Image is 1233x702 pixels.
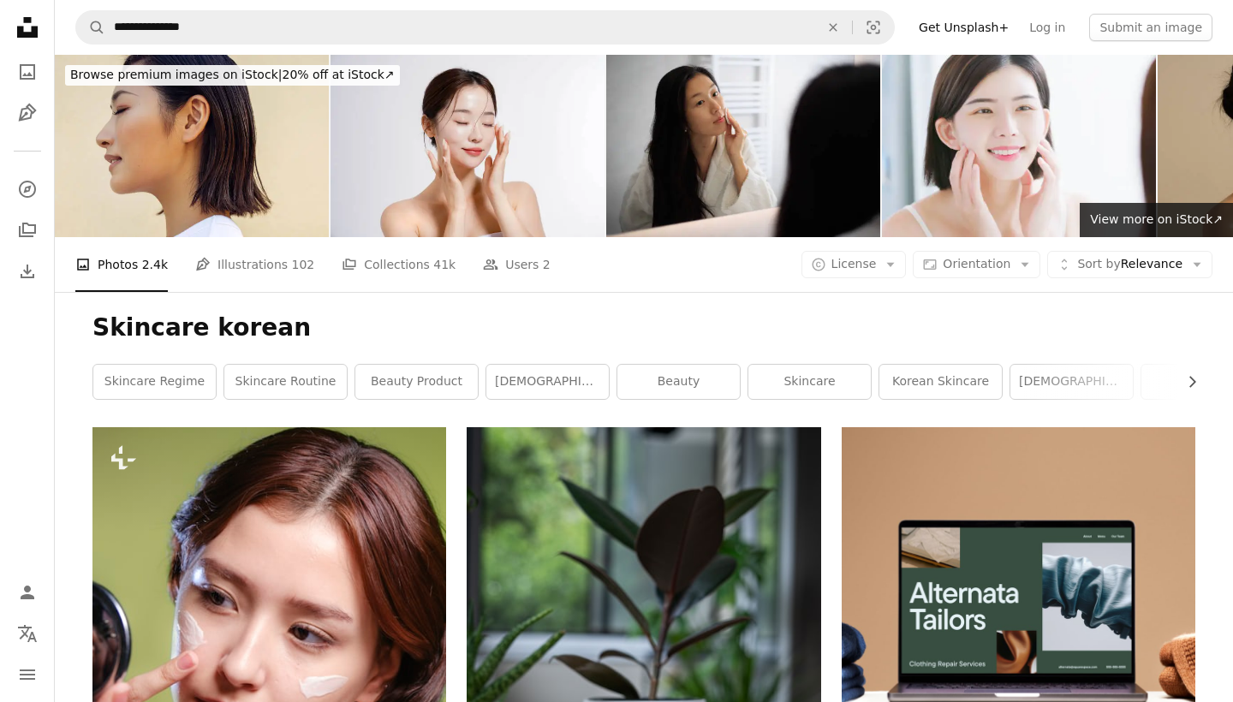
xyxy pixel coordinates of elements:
[483,237,551,292] a: Users 2
[908,14,1019,41] a: Get Unsplash+
[1090,212,1223,226] span: View more on iStock ↗
[606,55,880,237] img: Cotton Pads, Beauty care in bathroom after shower
[617,365,740,399] a: beauty
[1047,251,1212,278] button: Sort byRelevance
[1010,365,1133,399] a: [DEMOGRAPHIC_DATA]
[1080,203,1233,237] a: View more on iStock↗
[93,365,216,399] a: skincare regime
[10,172,45,206] a: Explore
[433,255,456,274] span: 41k
[342,237,456,292] a: Collections 41k
[292,255,315,274] span: 102
[75,10,895,45] form: Find visuals sitewide
[76,11,105,44] button: Search Unsplash
[70,68,282,81] span: Browse premium images on iStock |
[748,365,871,399] a: skincare
[92,312,1195,343] h1: Skincare korean
[92,685,446,700] a: A woman holding a mirror and applying cream on her face
[355,365,478,399] a: beauty product
[943,257,1010,271] span: Orientation
[10,657,45,692] button: Menu
[1019,14,1075,41] a: Log in
[1077,257,1120,271] span: Sort by
[10,96,45,130] a: Illustrations
[853,11,894,44] button: Visual search
[486,365,609,399] a: [DEMOGRAPHIC_DATA]
[10,616,45,651] button: Language
[882,55,1156,237] img: beauty woman look mirror
[10,254,45,289] a: Download History
[55,55,329,237] img: Profile of a Woman with Closed Eyes in Peaceful Contemplation
[543,255,551,274] span: 2
[814,11,852,44] button: Clear
[831,257,877,271] span: License
[1176,365,1195,399] button: scroll list to the right
[467,685,820,700] a: yellow and pink plastic bottles
[195,237,314,292] a: Illustrations 102
[1077,256,1182,273] span: Relevance
[10,575,45,610] a: Log in / Sign up
[1089,14,1212,41] button: Submit an image
[70,68,395,81] span: 20% off at iStock ↗
[224,365,347,399] a: skincare routine
[55,55,410,96] a: Browse premium images on iStock|20% off at iStock↗
[10,213,45,247] a: Collections
[879,365,1002,399] a: korean skincare
[331,55,605,237] img: Beauty portrait of a young beautiful Asian woman
[913,251,1040,278] button: Orientation
[801,251,907,278] button: License
[10,55,45,89] a: Photos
